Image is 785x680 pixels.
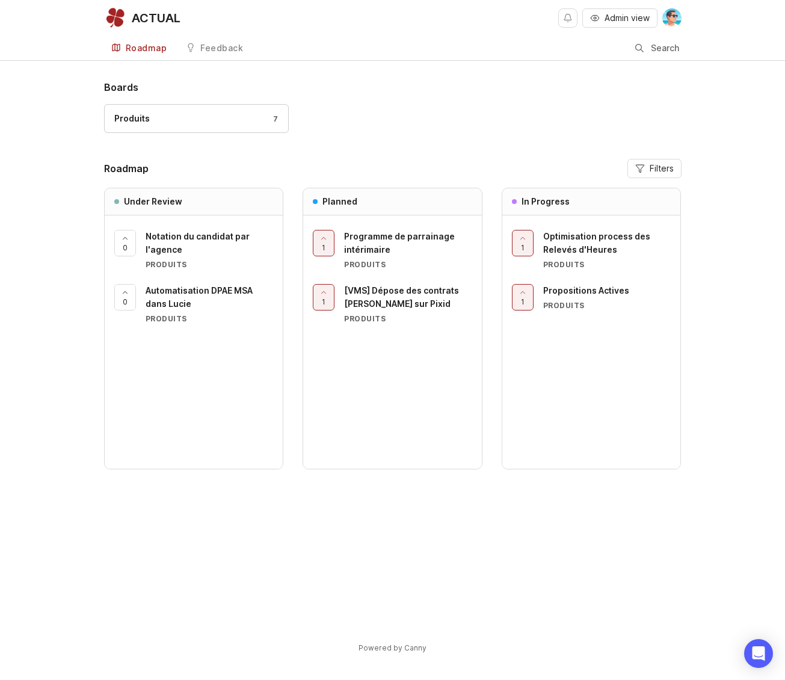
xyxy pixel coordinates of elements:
div: Produits [344,314,472,324]
a: Powered by Canny [357,641,428,655]
a: Optimisation process des Relevés d'HeuresProduits [543,230,671,270]
span: Filters [650,162,674,175]
img: Benjamin Hareau [662,8,682,28]
a: Propositions ActivesProduits [543,284,671,311]
span: 1 [322,297,325,307]
button: Filters [627,159,682,178]
button: 1 [313,230,334,256]
span: Notation du candidat par l'agence [146,231,250,255]
a: Roadmap [104,36,174,61]
div: Produits [146,314,274,324]
h1: Boards [104,80,682,94]
a: Produits7 [104,104,289,133]
h2: Roadmap [104,161,149,176]
h3: Planned [322,196,357,208]
h3: Under Review [124,196,182,208]
div: ACTUAL [132,12,180,24]
div: Produits [543,300,671,311]
div: Produits [543,259,671,270]
span: 1 [521,297,525,307]
div: Produits [114,112,150,125]
button: Notifications [558,8,577,28]
button: 0 [114,284,136,311]
a: [VMS] Dépose des contrats [PERSON_NAME] sur PixidProduits [344,284,472,324]
span: 1 [322,243,325,253]
div: Open Intercom Messenger [744,639,773,668]
a: Automatisation DPAE MSA dans LucieProduits [146,284,274,324]
div: Roadmap [126,44,167,52]
img: ACTUAL logo [104,7,126,29]
span: Propositions Actives [543,285,629,295]
button: 1 [512,284,534,311]
span: Optimisation process des Relevés d'Heures [543,231,650,255]
button: 1 [512,230,534,256]
button: Admin view [582,8,657,28]
span: 0 [123,243,128,253]
div: 7 [267,114,279,124]
a: Notation du candidat par l'agenceProduits [146,230,274,270]
div: Produits [344,259,472,270]
span: 1 [521,243,525,253]
h3: In Progress [522,196,570,208]
div: Produits [146,259,274,270]
a: Feedback [179,36,250,61]
span: Programme de parrainage intérimaire [344,231,455,255]
span: Admin view [605,12,650,24]
div: Feedback [200,44,243,52]
span: Automatisation DPAE MSA dans Lucie [146,285,253,309]
a: Programme de parrainage intérimaireProduits [344,230,472,270]
span: [VMS] Dépose des contrats [PERSON_NAME] sur Pixid [344,285,459,309]
span: 0 [123,297,128,307]
button: 1 [313,284,334,311]
button: 0 [114,230,136,256]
